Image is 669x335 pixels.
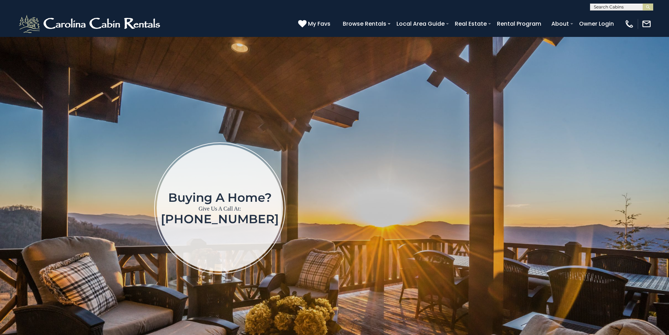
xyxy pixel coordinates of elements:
a: My Favs [298,19,332,28]
img: phone-regular-white.png [624,19,634,29]
p: Give Us A Call At: [161,204,279,214]
a: Local Area Guide [393,18,448,30]
a: About [548,18,572,30]
a: [PHONE_NUMBER] [161,212,279,226]
a: Browse Rentals [339,18,390,30]
span: My Favs [308,19,330,28]
a: Owner Login [576,18,617,30]
a: Rental Program [493,18,545,30]
a: Real Estate [451,18,490,30]
h1: Buying a home? [161,191,279,204]
img: mail-regular-white.png [642,19,651,29]
img: White-1-2.png [18,13,163,34]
